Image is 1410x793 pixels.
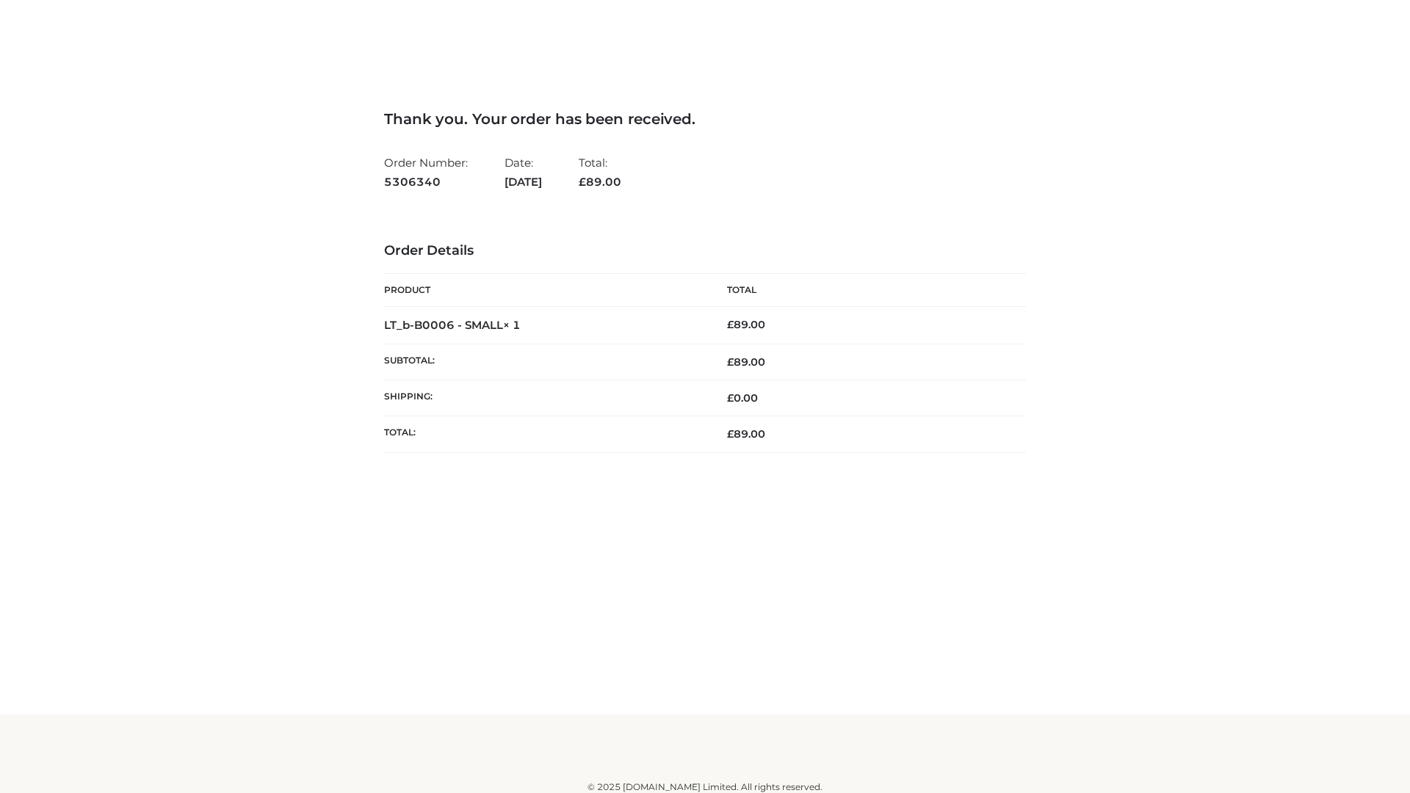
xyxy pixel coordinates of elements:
[384,344,705,380] th: Subtotal:
[727,318,734,331] span: £
[727,391,758,405] bdi: 0.00
[384,274,705,307] th: Product
[384,243,1026,259] h3: Order Details
[384,416,705,452] th: Total:
[384,110,1026,128] h3: Thank you. Your order has been received.
[727,355,765,369] span: 89.00
[505,173,542,192] strong: [DATE]
[727,318,765,331] bdi: 89.00
[579,150,621,195] li: Total:
[727,391,734,405] span: £
[705,274,1026,307] th: Total
[579,175,621,189] span: 89.00
[579,175,586,189] span: £
[384,318,521,332] strong: LT_b-B0006 - SMALL
[727,427,765,441] span: 89.00
[505,150,542,195] li: Date:
[727,355,734,369] span: £
[384,380,705,416] th: Shipping:
[727,427,734,441] span: £
[503,318,521,332] strong: × 1
[384,173,468,192] strong: 5306340
[384,150,468,195] li: Order Number:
